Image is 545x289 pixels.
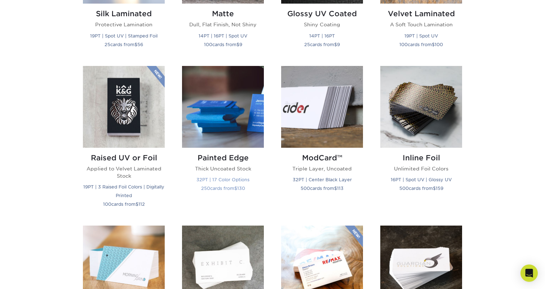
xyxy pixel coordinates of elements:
[380,154,462,162] h2: Inline Foil
[90,33,158,39] small: 19PT | Spot UV | Stamped Foil
[334,42,337,47] span: $
[239,42,242,47] span: 9
[380,66,462,148] img: Inline Foil Business Cards
[237,186,245,191] span: 130
[105,42,110,47] span: 25
[134,42,137,47] span: $
[281,21,363,28] p: Shiny Coating
[380,9,462,18] h2: Velvet Laminated
[380,165,462,172] p: Unlimited Foil Colors
[182,154,264,162] h2: Painted Edge
[281,154,363,162] h2: ModCard™
[83,165,165,180] p: Applied to Velvet Laminated Stock
[345,226,363,247] img: New Product
[301,186,344,191] small: cards from
[182,66,264,217] a: Painted Edge Business Cards Painted Edge Thick Uncoated Stock 32PT | 17 Color Options 250cards fr...
[391,177,452,182] small: 16PT | Spot UV | Glossy UV
[304,42,310,47] span: 25
[399,42,443,47] small: cards from
[380,66,462,217] a: Inline Foil Business Cards Inline Foil Unlimited Foil Colors 16PT | Spot UV | Glossy UV 500cards ...
[309,33,335,39] small: 14PT | 16PT
[137,42,143,47] span: 56
[103,201,145,207] small: cards from
[520,264,538,282] div: Open Intercom Messenger
[436,186,443,191] span: 159
[234,186,237,191] span: $
[281,9,363,18] h2: Glossy UV Coated
[147,66,165,88] img: New Product
[83,66,165,148] img: Raised UV or Foil Business Cards
[204,42,212,47] span: 100
[281,66,363,148] img: ModCard™ Business Cards
[281,165,363,172] p: Triple Layer, Uncoated
[136,201,138,207] span: $
[83,9,165,18] h2: Silk Laminated
[337,42,340,47] span: 9
[83,66,165,217] a: Raised UV or Foil Business Cards Raised UV or Foil Applied to Velvet Laminated Stock 19PT | 3 Rai...
[399,42,408,47] span: 100
[83,184,164,198] small: 19PT | 3 Raised Foil Colors | Digitally Printed
[236,42,239,47] span: $
[204,42,242,47] small: cards from
[301,186,310,191] span: 500
[399,186,409,191] span: 500
[182,165,264,172] p: Thick Uncoated Stock
[293,177,352,182] small: 32PT | Center Black Layer
[182,66,264,148] img: Painted Edge Business Cards
[182,9,264,18] h2: Matte
[83,21,165,28] p: Protective Lamination
[399,186,443,191] small: cards from
[432,42,435,47] span: $
[304,42,340,47] small: cards from
[380,21,462,28] p: A Soft Touch Lamination
[199,33,247,39] small: 14PT | 16PT | Spot UV
[334,186,337,191] span: $
[83,154,165,162] h2: Raised UV or Foil
[196,177,249,182] small: 32PT | 17 Color Options
[435,42,443,47] span: 100
[281,66,363,217] a: ModCard™ Business Cards ModCard™ Triple Layer, Uncoated 32PT | Center Black Layer 500cards from$113
[105,42,143,47] small: cards from
[337,186,344,191] span: 113
[103,201,111,207] span: 100
[201,186,245,191] small: cards from
[182,21,264,28] p: Dull, Flat Finish, Not Shiny
[201,186,210,191] span: 250
[138,201,145,207] span: 112
[404,33,438,39] small: 19PT | Spot UV
[433,186,436,191] span: $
